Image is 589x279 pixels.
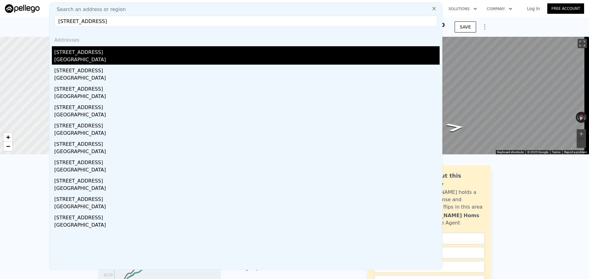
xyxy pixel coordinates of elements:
[3,133,13,142] a: Zoom in
[577,139,586,148] button: Zoom out
[416,189,485,211] div: [PERSON_NAME] holds a broker license and personally flips in this area
[54,56,440,65] div: [GEOGRAPHIC_DATA]
[455,21,476,32] button: SAVE
[54,111,440,120] div: [GEOGRAPHIC_DATA]
[577,111,585,123] button: Reset the view
[54,185,440,193] div: [GEOGRAPHIC_DATA]
[577,129,586,138] button: Zoom in
[54,221,440,230] div: [GEOGRAPHIC_DATA]
[438,121,472,134] path: Go Northeast, Robin Ct
[444,3,482,14] button: Solutions
[54,120,440,130] div: [STREET_ADDRESS]
[54,16,437,27] input: Enter an address, city, region, neighborhood or zip code
[103,273,113,277] tspan: $229
[54,156,440,166] div: [STREET_ADDRESS]
[54,203,440,212] div: [GEOGRAPHIC_DATA]
[54,193,440,203] div: [STREET_ADDRESS]
[497,150,524,154] button: Keyboard shortcuts
[564,150,587,154] a: Report a problem
[416,172,485,189] div: Ask about this property
[479,21,491,33] button: Show Options
[54,101,440,111] div: [STREET_ADDRESS]
[5,4,40,13] img: Pellego
[6,133,10,141] span: +
[576,112,579,123] button: Rotate counterclockwise
[547,3,584,14] a: Free Account
[52,6,126,13] span: Search an address or region
[54,138,440,148] div: [STREET_ADDRESS]
[54,74,440,83] div: [GEOGRAPHIC_DATA]
[52,32,440,46] div: Addresses
[520,6,547,12] a: Log In
[54,130,440,138] div: [GEOGRAPHIC_DATA]
[54,93,440,101] div: [GEOGRAPHIC_DATA]
[578,39,587,48] button: Toggle fullscreen view
[54,212,440,221] div: [STREET_ADDRESS]
[54,65,440,74] div: [STREET_ADDRESS]
[54,46,440,56] div: [STREET_ADDRESS]
[54,166,440,175] div: [GEOGRAPHIC_DATA]
[552,150,560,154] a: Terms (opens in new tab)
[482,3,517,14] button: Company
[54,175,440,185] div: [STREET_ADDRESS]
[54,148,440,156] div: [GEOGRAPHIC_DATA]
[584,112,587,123] button: Rotate clockwise
[6,142,10,150] span: −
[416,212,479,219] div: [PERSON_NAME] Homs
[527,150,548,154] span: © 2025 Google
[3,142,13,151] a: Zoom out
[54,83,440,93] div: [STREET_ADDRESS]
